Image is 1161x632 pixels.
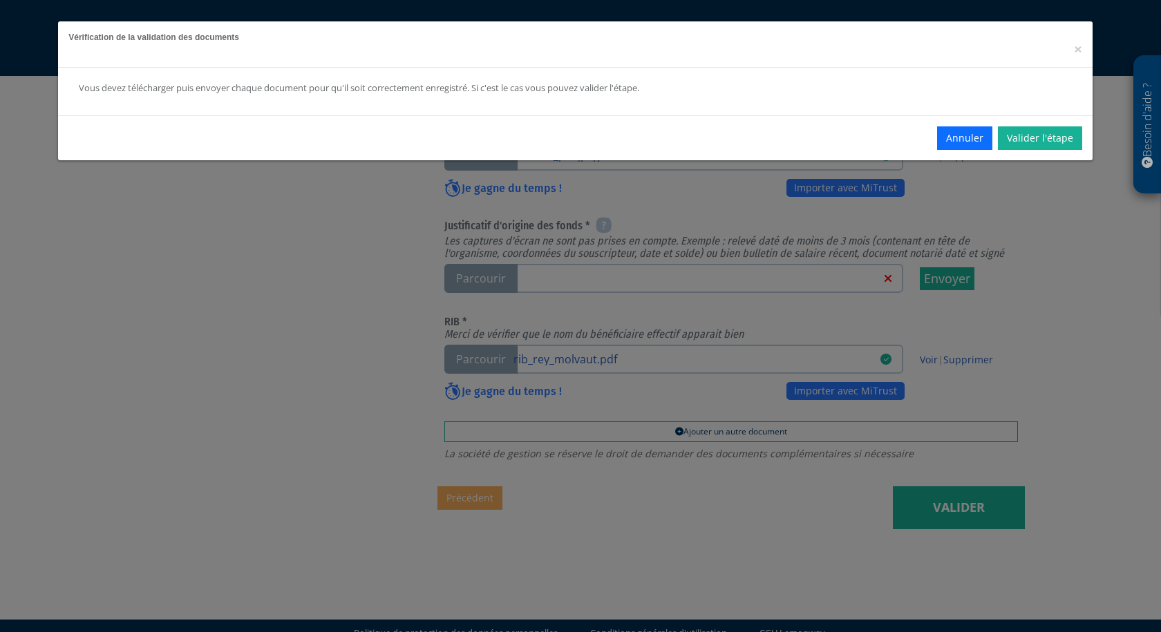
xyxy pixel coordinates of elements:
span: × [1074,39,1082,59]
div: Vous devez télécharger puis envoyer chaque document pour qu'il soit correctement enregistré. Si c... [79,82,873,95]
p: Besoin d'aide ? [1140,63,1155,187]
button: Annuler [937,126,992,150]
a: Valider l'étape [998,126,1082,150]
h5: Vérification de la validation des documents [68,32,1082,44]
button: Close [1074,42,1082,57]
